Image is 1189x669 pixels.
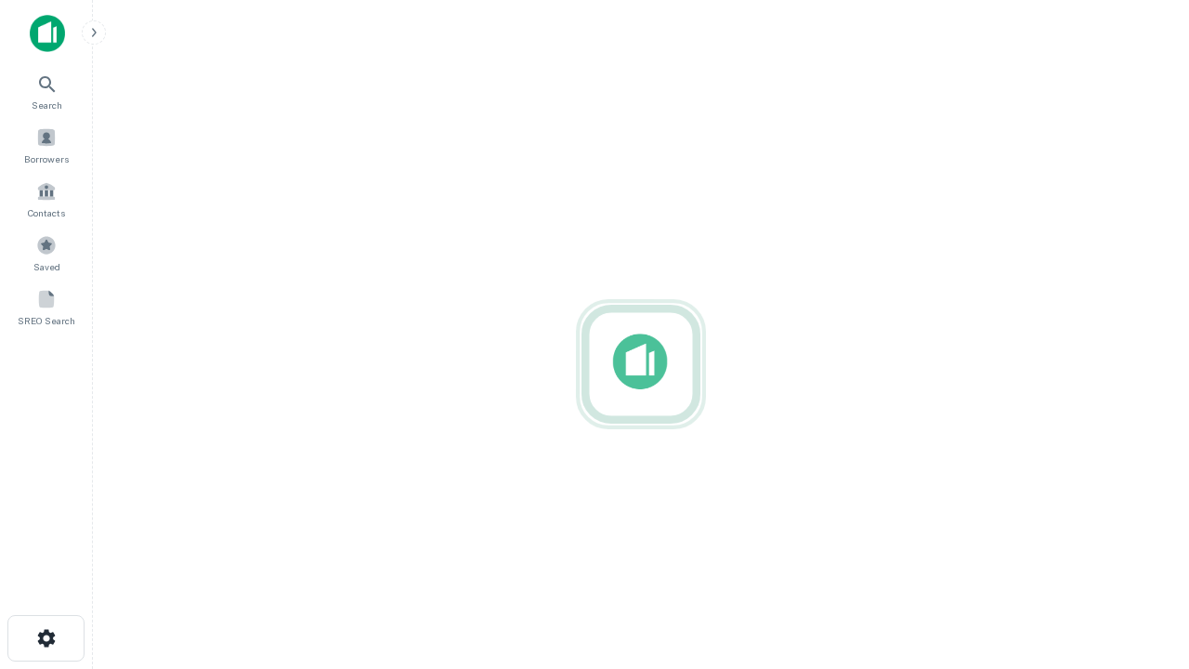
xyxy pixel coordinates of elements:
span: Contacts [28,205,65,220]
a: SREO Search [6,282,87,332]
img: capitalize-icon.png [30,15,65,52]
span: Search [32,98,62,112]
span: Borrowers [24,151,69,166]
span: SREO Search [18,313,75,328]
span: Saved [33,259,60,274]
a: Contacts [6,174,87,224]
a: Search [6,66,87,116]
a: Saved [6,228,87,278]
iframe: Chat Widget [1096,520,1189,610]
a: Borrowers [6,120,87,170]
